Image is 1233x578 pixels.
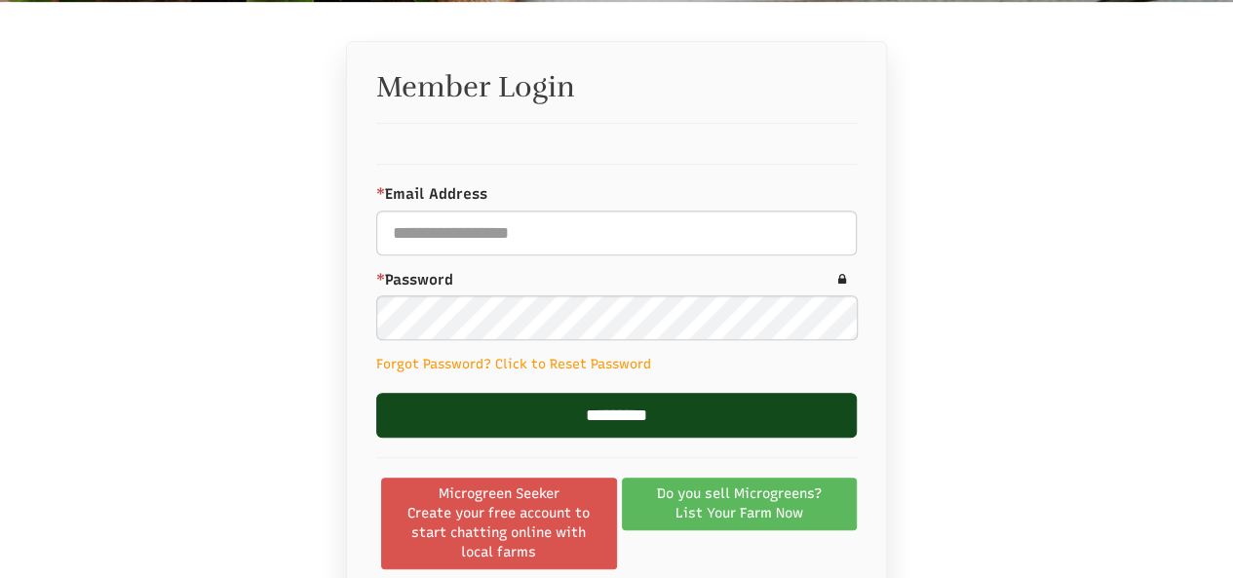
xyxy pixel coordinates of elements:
span: List Your Farm Now [675,504,803,523]
h2: Member Login [376,71,857,103]
a: Forgot Password? Click to Reset Password [376,356,651,371]
label: Email Address [376,184,857,205]
label: Password [376,270,857,290]
a: Microgreen SeekerCreate your free account to start chatting online with local farms [381,478,617,569]
a: Do you sell Microgreens?List Your Farm Now [622,478,858,530]
span: Create your free account to start chatting online with local farms [394,504,604,562]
